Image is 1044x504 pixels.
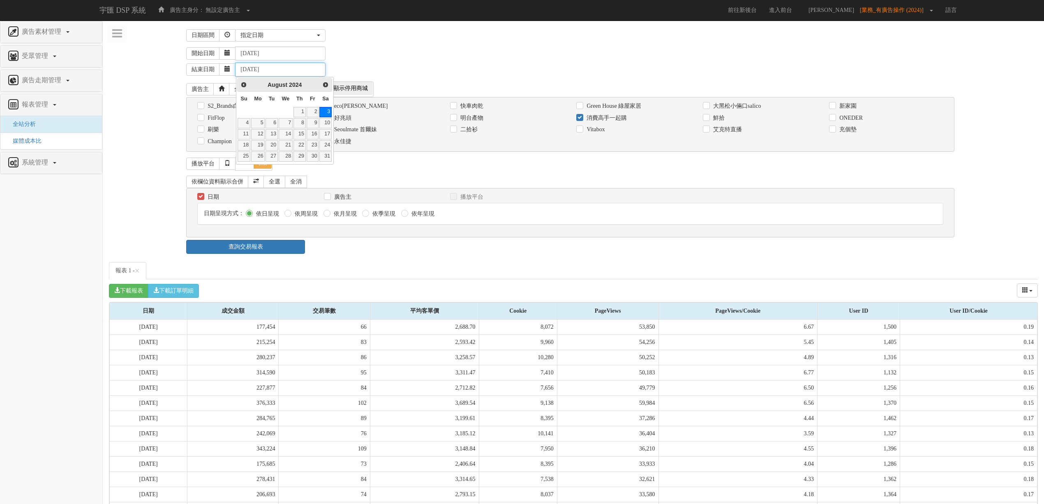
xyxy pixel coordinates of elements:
[1017,283,1038,297] button: columns
[187,303,278,319] div: 成交金額
[293,118,306,128] a: 8
[658,487,817,502] td: 4.18
[557,426,658,441] td: 36,404
[557,303,658,319] div: PageViews
[479,320,557,335] td: 8,072
[860,7,928,13] span: [業務_有廣告操作 (2024)]
[370,471,479,487] td: 3,314.65
[282,96,290,102] span: Wednesday
[279,334,370,350] td: 83
[322,96,328,102] span: Saturday
[818,487,900,502] td: 1,364
[187,334,279,350] td: 215,254
[187,487,279,502] td: 206,693
[658,334,817,350] td: 5.45
[7,50,96,63] a: 受眾管理
[711,102,761,110] label: 大黑松小倆口salico
[321,79,331,90] a: Next
[254,210,279,218] label: 依日呈現
[187,426,279,441] td: 242,069
[557,334,658,350] td: 54,256
[900,380,1037,395] td: 0.16
[307,140,319,151] a: 23
[241,96,247,102] span: Sunday
[206,114,224,122] label: FitFlop
[900,426,1037,441] td: 0.13
[900,320,1037,335] td: 0.19
[238,140,250,151] a: 18
[818,395,900,411] td: 1,370
[479,334,557,350] td: 9,960
[818,303,900,319] div: User ID
[370,487,479,502] td: 2,793.15
[110,426,187,441] td: [DATE]
[332,210,357,218] label: 依月呈現
[307,118,319,128] a: 9
[206,125,219,134] label: 刷樂
[658,426,817,441] td: 3.59
[584,102,641,110] label: Green House 綠屋家居
[206,102,250,110] label: S2_Brands白蘭氏
[900,350,1037,365] td: 0.13
[711,114,725,122] label: 鮮拾
[479,456,557,471] td: 8,395
[285,176,307,188] a: 全消
[296,96,303,102] span: Thursday
[293,210,318,218] label: 依周呈現
[458,102,483,110] label: 快車肉乾
[370,426,479,441] td: 3,185.12
[7,74,96,87] a: 廣告走期管理
[110,320,187,335] td: [DATE]
[818,456,900,471] td: 1,286
[110,303,187,319] div: 日期
[658,320,817,335] td: 6.67
[557,411,658,426] td: 37,286
[268,81,287,88] span: August
[900,365,1037,380] td: 0.15
[266,140,278,151] a: 20
[818,334,900,350] td: 1,405
[293,151,306,162] a: 29
[240,81,247,88] span: Prev
[557,395,658,411] td: 59,984
[900,471,1037,487] td: 0.18
[187,471,279,487] td: 278,431
[370,334,479,350] td: 2,593.42
[269,96,275,102] span: Tuesday
[206,7,240,13] span: 無設定廣告主
[658,441,817,456] td: 4.55
[204,210,244,216] span: 日期呈現方式：
[20,28,65,35] span: 廣告素材管理
[479,426,557,441] td: 10,141
[319,129,332,139] a: 17
[187,365,279,380] td: 314,590
[148,284,199,298] button: 下載訂單明細
[238,151,250,162] a: 25
[229,83,251,95] a: 全選
[20,52,52,59] span: 受眾管理
[110,365,187,380] td: [DATE]
[187,320,279,335] td: 177,454
[279,380,370,395] td: 84
[370,380,479,395] td: 2,712.82
[818,441,900,456] td: 1,396
[900,395,1037,411] td: 0.15
[370,210,395,218] label: 依季呈現
[319,118,332,128] a: 10
[254,96,261,102] span: Monday
[837,125,857,134] label: 充個墊
[837,102,857,110] label: 新家園
[479,395,557,411] td: 9,138
[266,118,278,128] a: 6
[293,140,306,151] a: 22
[557,320,658,335] td: 53,850
[557,487,658,502] td: 33,580
[7,98,96,111] a: 報表管理
[110,334,187,350] td: [DATE]
[238,79,249,90] a: Prev
[370,411,479,426] td: 3,199.61
[332,125,377,134] label: Seoulmate 首爾妹
[206,193,219,201] label: 日期
[187,441,279,456] td: 343,224
[818,350,900,365] td: 1,316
